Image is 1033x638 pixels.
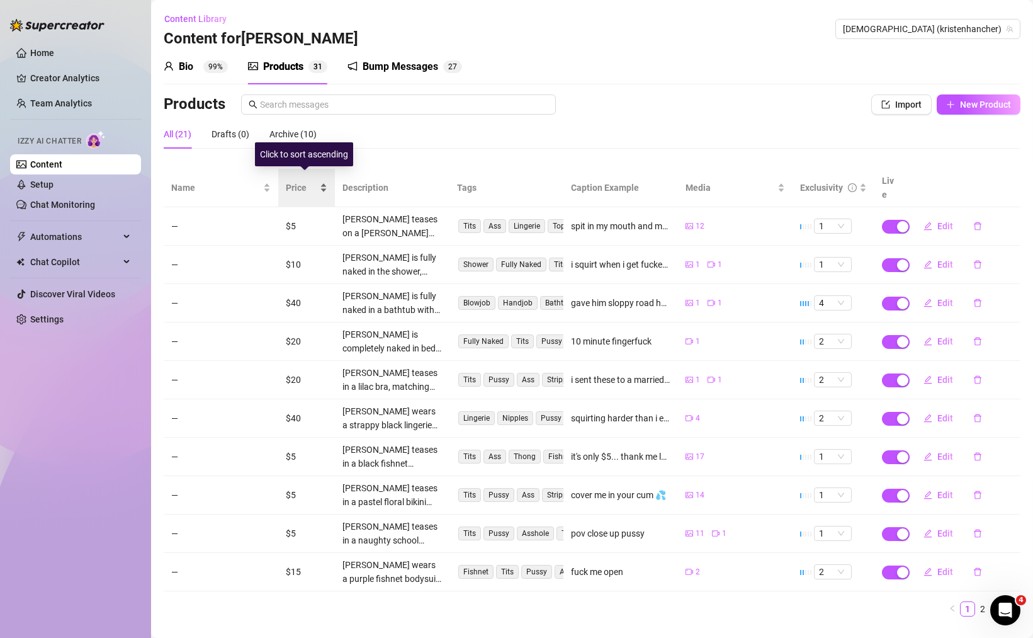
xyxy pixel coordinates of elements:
[511,334,534,348] span: Tits
[556,527,592,540] span: Topless
[819,450,847,464] span: 1
[819,334,847,348] span: 2
[278,476,335,515] td: $5
[363,59,438,74] div: Bump Messages
[913,485,963,505] button: Edit
[990,595,1020,625] iframe: Intercom live chat
[963,408,992,428] button: delete
[913,293,963,313] button: Edit
[923,337,932,346] span: edit
[963,293,992,313] button: delete
[923,491,932,499] span: edit
[164,361,278,399] td: —
[164,246,278,284] td: —
[571,488,666,502] div: cover me in your cum 💦
[718,259,722,271] span: 1
[696,413,700,424] span: 4
[963,254,992,275] button: delete
[973,491,982,499] span: delete
[483,527,514,540] span: Pussy
[212,127,249,141] div: Drafts (0)
[342,404,442,432] div: [PERSON_NAME] wears a strappy black lingerie set with sheer lace cups, matching garter straps, th...
[963,331,992,351] button: delete
[686,181,775,195] span: Media
[458,411,495,425] span: Lingerie
[800,181,843,195] div: Exclusivity
[483,488,514,502] span: Pussy
[937,221,953,231] span: Edit
[819,296,847,310] span: 4
[923,529,932,538] span: edit
[708,261,715,268] span: video-camera
[963,562,992,582] button: delete
[571,334,652,348] div: 10 minute fingerfuck
[963,370,992,390] button: delete
[945,601,960,617] button: left
[973,337,982,346] span: delete
[347,61,358,71] span: notification
[923,567,932,576] span: edit
[164,94,225,115] h3: Products
[696,220,704,232] span: 12
[686,261,693,268] span: picture
[548,219,584,233] span: Topless
[913,562,963,582] button: Edit
[960,100,1011,110] span: New Product
[449,169,564,207] th: Tags
[517,527,554,540] span: Asshole
[843,20,1013,38] span: Kristen (kristenhancher)
[973,529,982,538] span: delete
[686,491,693,499] span: picture
[696,336,700,348] span: 1
[571,527,645,540] div: pov close up pussy
[342,520,442,547] div: [PERSON_NAME] teases in a naughty school outfit with a green plaid mini skirt, white tied-up top,...
[536,411,567,425] span: Pussy
[278,284,335,322] td: $40
[913,408,963,428] button: Edit
[164,284,278,322] td: —
[945,601,960,617] li: Previous Page
[973,260,982,269] span: delete
[973,299,982,307] span: delete
[448,62,453,71] span: 2
[696,259,700,271] span: 1
[18,135,81,147] span: Izzy AI Chatter
[708,299,715,307] span: video-camera
[458,258,494,271] span: Shower
[517,488,539,502] span: Ass
[871,94,932,115] button: Import
[342,328,442,355] div: [PERSON_NAME] is completely naked in bed, showing off her perky tits, flat stomach, and smooth pu...
[973,222,982,231] span: delete
[30,314,64,324] a: Settings
[571,219,670,233] div: spit in my mouth and make me your dirty little whore
[278,553,335,591] td: $15
[686,453,693,460] span: picture
[171,181,261,195] span: Name
[923,414,932,423] span: edit
[563,169,678,207] th: Caption Example
[458,450,481,464] span: Tits
[571,411,670,425] div: squirting harder than i ever have in my fucking life... i will probably regret this
[278,399,335,438] td: $40
[517,373,539,387] span: Ass
[686,299,693,307] span: picture
[1016,595,1026,605] span: 4
[696,451,704,463] span: 17
[686,568,693,576] span: video-camera
[722,528,726,540] span: 1
[164,14,227,24] span: Content Library
[203,60,228,73] sup: 99%
[342,558,442,586] div: [PERSON_NAME] wears a purple fishnet bodysuit with nothing underneath, her big tits and hard nipp...
[571,450,670,464] div: it's only $5... thank me later ;)
[164,399,278,438] td: —
[30,252,120,272] span: Chat Copilot
[278,515,335,553] td: $5
[308,60,327,73] sup: 31
[937,94,1020,115] button: New Product
[874,169,906,207] th: Live
[179,59,193,74] div: Bio
[164,515,278,553] td: —
[164,476,278,515] td: —
[718,297,722,309] span: 1
[458,527,481,540] span: Tits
